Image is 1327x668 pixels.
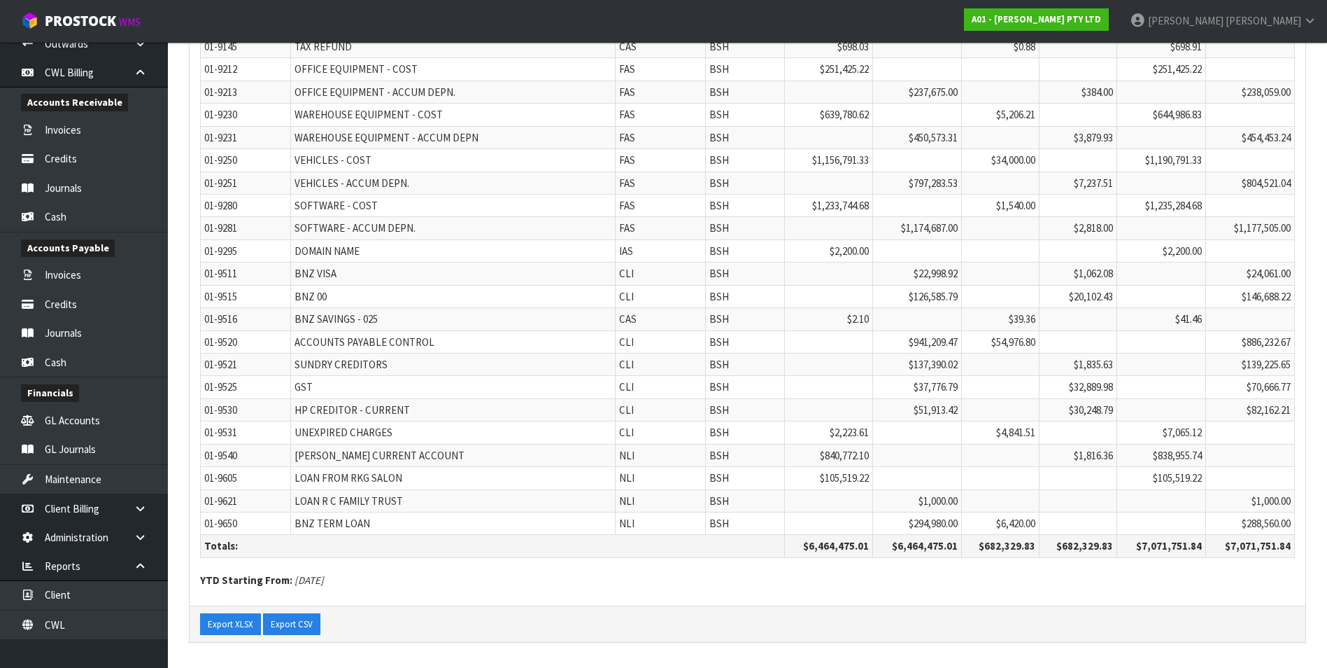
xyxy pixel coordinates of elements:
[706,422,784,444] td: BSH
[201,195,291,217] td: 01-9280
[706,512,784,534] td: BSH
[291,58,616,81] td: OFFICE EQUIPMENT - COST
[991,153,1035,167] span: $34,000.00
[1074,221,1113,235] span: $2,818.00
[812,153,869,167] span: $1,156,791.33
[615,239,705,262] td: IAS
[1145,199,1202,212] span: $1,235,284.68
[201,217,291,239] td: 01-9281
[1242,290,1291,303] span: $146,688.22
[291,239,616,262] td: DOMAIN NAME
[914,380,958,394] span: $37,776.79
[914,267,958,280] span: $22,998.92
[706,81,784,103] td: BSH
[291,512,616,534] td: BNZ TERM LOAN
[706,217,784,239] td: BSH
[1153,62,1202,76] span: $251,425.22
[706,467,784,489] td: BSH
[909,290,958,303] span: $126,585.79
[996,426,1035,439] span: $4,841.51
[615,217,705,239] td: FAS
[1069,380,1113,394] span: $32,889.98
[1163,426,1202,439] span: $7,065.12
[291,489,616,512] td: LOAN R C FAMILY TRUST
[615,308,705,330] td: CAS
[201,81,291,103] td: 01-9213
[201,36,291,58] td: 01-9145
[201,239,291,262] td: 01-9295
[615,376,705,398] td: CLI
[201,308,291,330] td: 01-9516
[201,104,291,126] td: 01-9230
[615,285,705,307] td: CLI
[1247,380,1291,394] span: $70,666.77
[21,239,115,257] span: Accounts Payable
[615,398,705,421] td: CLI
[706,195,784,217] td: BSH
[615,104,705,126] td: FAS
[1148,14,1223,27] span: [PERSON_NAME]
[201,422,291,444] td: 01-9531
[1153,449,1202,462] span: $838,955.74
[1039,535,1117,557] th: $682,329.83
[291,81,616,103] td: OFFICE EQUIPMENT - ACCUM DEPN.
[706,239,784,262] td: BSH
[706,172,784,194] td: BSH
[295,573,324,587] em: [DATE]
[1242,131,1291,144] span: $454,453.24
[706,36,784,58] td: BSH
[615,149,705,172] td: FAS
[1069,290,1113,303] span: $20,102.43
[1234,221,1291,235] span: $1,177,505.00
[918,494,958,508] span: $1,000.00
[615,126,705,148] td: FAS
[291,36,616,58] td: TAX REFUND
[615,263,705,285] td: CLI
[706,353,784,375] td: BSH
[962,535,1039,557] th: $682,329.83
[996,199,1035,212] span: $1,540.00
[291,467,616,489] td: LOAN FROM RKG SALON
[291,398,616,421] td: HP CREDITOR - CURRENT
[615,444,705,466] td: NLI
[291,330,616,353] td: ACCOUNTS PAYABLE CONTROL
[201,398,291,421] td: 01-9530
[201,535,785,557] th: Totals:
[615,58,705,81] td: FAS
[1074,131,1113,144] span: $3,879.93
[615,195,705,217] td: FAS
[615,330,705,353] td: CLI
[201,126,291,148] td: 01-9231
[996,108,1035,121] span: $5,206.21
[1206,535,1295,557] th: $7,071,751.84
[1081,85,1113,99] span: $384.00
[996,517,1035,530] span: $6,420.00
[201,353,291,375] td: 01-9521
[1074,449,1113,462] span: $1,816.36
[615,81,705,103] td: FAS
[201,467,291,489] td: 01-9605
[291,126,616,148] td: WAREHOUSE EQUIPMENT - ACCUM DEPN
[837,40,869,53] span: $698.03
[1251,494,1291,508] span: $1,000.00
[291,376,616,398] td: GST
[21,12,38,29] img: cube-alt.png
[201,376,291,398] td: 01-9525
[201,330,291,353] td: 01-9520
[201,444,291,466] td: 01-9540
[263,613,320,636] button: Export CSV
[615,36,705,58] td: CAS
[291,444,616,466] td: [PERSON_NAME] CURRENT ACCOUNT
[1170,40,1202,53] span: $698.91
[1009,312,1035,326] span: $39.36
[1242,176,1291,190] span: $804,521.04
[291,285,616,307] td: BNZ 00
[847,312,869,326] span: $2.10
[706,126,784,148] td: BSH
[909,85,958,99] span: $237,675.00
[200,573,292,587] strong: YTD Starting From:
[1074,267,1113,280] span: $1,062.08
[706,376,784,398] td: BSH
[291,308,616,330] td: BNZ SAVINGS - 025
[291,353,616,375] td: SUNDRY CREDITORS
